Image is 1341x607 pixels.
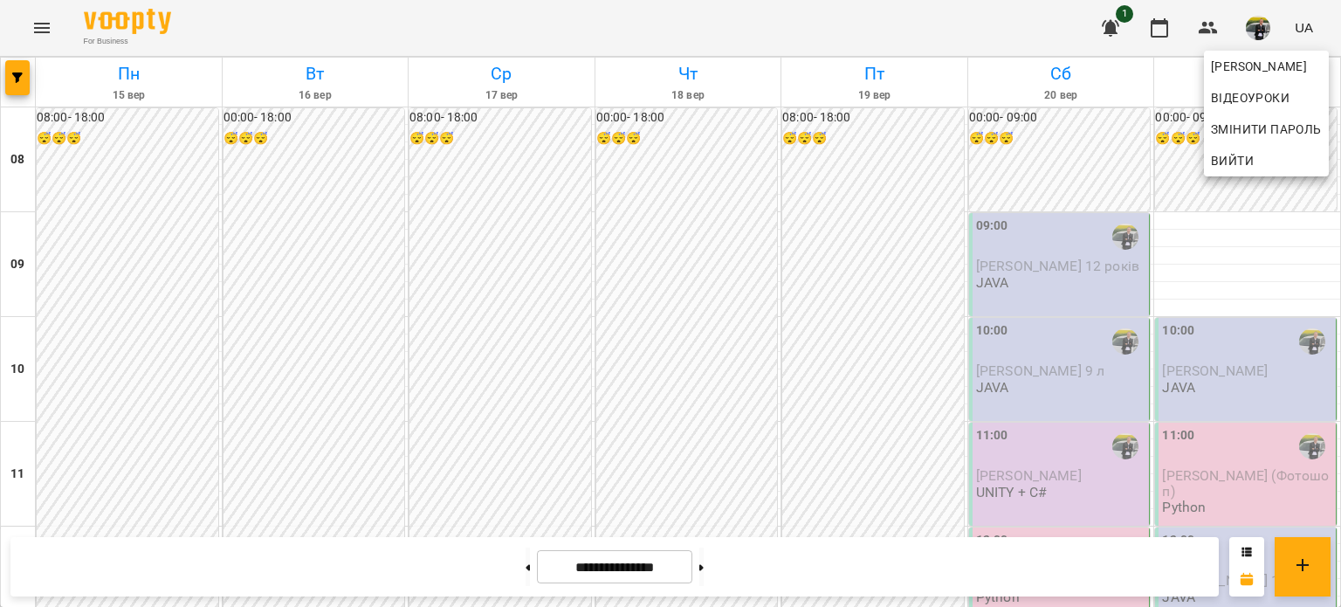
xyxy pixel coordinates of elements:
[1204,114,1329,145] a: Змінити пароль
[1211,56,1322,77] span: [PERSON_NAME]
[1204,51,1329,82] a: [PERSON_NAME]
[1211,150,1254,171] span: Вийти
[1211,119,1322,140] span: Змінити пароль
[1211,87,1289,108] span: Відеоуроки
[1204,145,1329,176] button: Вийти
[1204,82,1296,114] a: Відеоуроки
